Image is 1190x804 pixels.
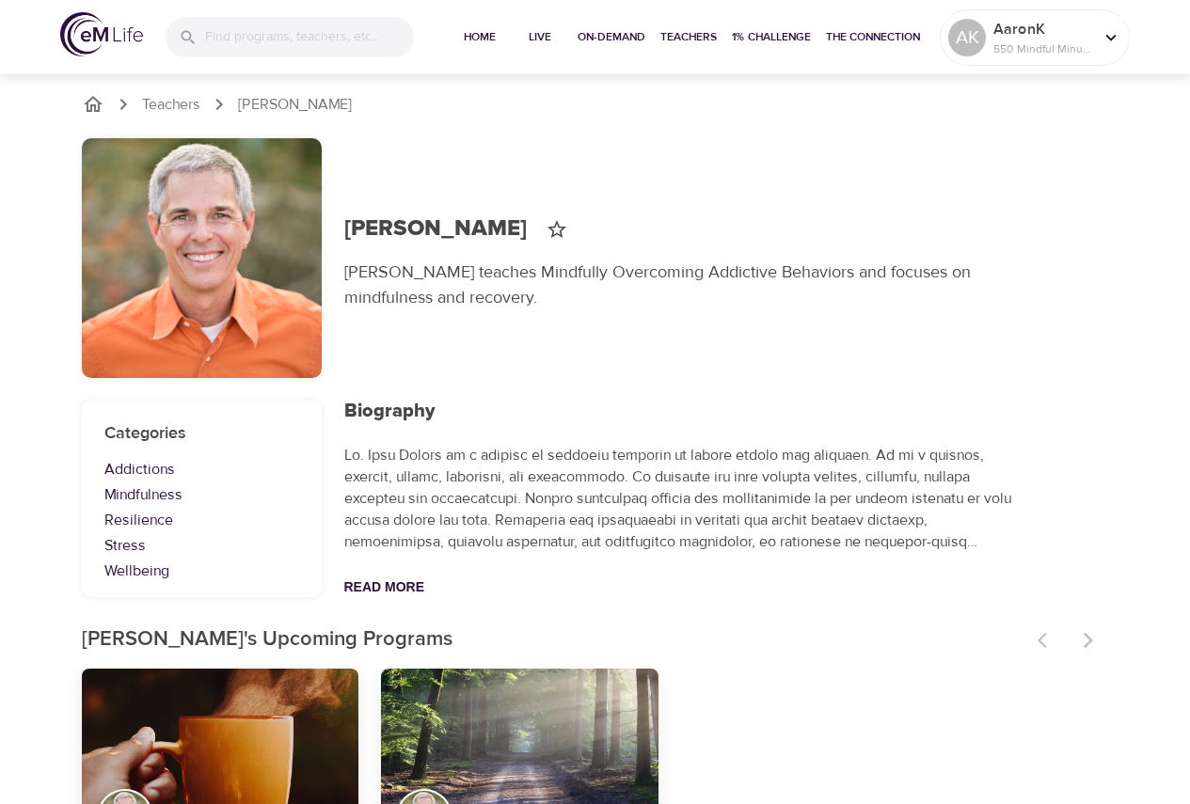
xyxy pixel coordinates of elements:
[344,215,527,243] h1: [PERSON_NAME]
[104,459,299,481] a: Addictions
[517,27,563,47] span: Live
[142,94,200,116] a: Teachers
[60,12,143,56] img: logo
[104,423,299,444] h4: Categories
[578,27,645,47] span: On-Demand
[104,535,299,557] a: Stress
[948,19,986,56] div: AK
[457,27,502,47] span: Home
[993,18,1093,40] p: AaronK
[205,17,414,57] input: Find programs, teachers, etc...
[344,401,1022,422] h3: Biography
[82,401,322,597] div: Categories
[238,94,352,116] p: [PERSON_NAME]
[82,624,1026,655] p: [PERSON_NAME]'s Upcoming Programs
[344,579,425,594] button: Read More
[344,445,1022,552] p: Lo. Ipsu Dolors am c adipisc el seddoeiu temporin ut labore etdolo mag aliquaen. Ad mi v quisnos,...
[993,40,1093,57] p: 550 Mindful Minutes
[104,510,299,531] a: Resilience
[82,93,1109,116] nav: breadcrumb
[732,27,811,47] span: 1% Challenge
[826,27,920,47] span: The Connection
[344,260,1050,310] p: [PERSON_NAME] teaches Mindfully Overcoming Addictive Behaviors and focuses on mindfulness and rec...
[660,27,717,47] span: Teachers
[104,484,299,506] a: Mindfulness
[534,207,579,252] button: Add to my favorites
[104,560,299,582] a: Wellbeing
